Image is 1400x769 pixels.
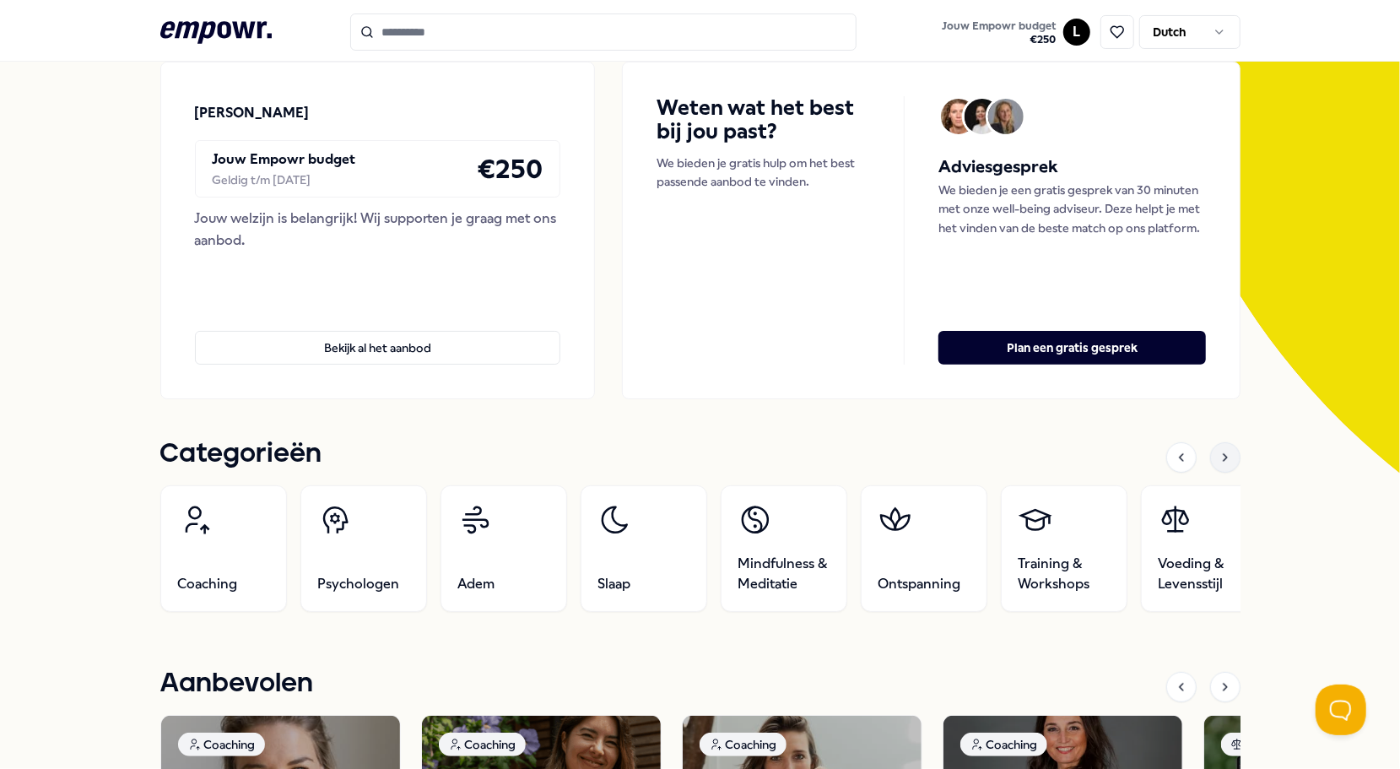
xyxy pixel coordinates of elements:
[581,485,707,612] a: Slaap
[965,99,1000,134] img: Avatar
[1019,554,1110,594] span: Training & Workshops
[1063,19,1090,46] button: L
[943,33,1057,46] span: € 250
[1221,733,1373,756] div: Voeding & Levensstijl
[657,96,870,144] h4: Weten wat het best bij jou past?
[738,554,830,594] span: Mindfulness & Meditatie
[160,433,322,475] h1: Categorieën
[195,208,561,251] div: Jouw welzijn is belangrijk! Wij supporten je graag met ons aanbod.
[938,331,1205,365] button: Plan een gratis gesprek
[938,181,1205,237] p: We bieden je een gratis gesprek van 30 minuten met onze well-being adviseur. Deze helpt je met he...
[477,148,543,190] h4: € 250
[938,154,1205,181] h5: Adviesgesprek
[878,574,961,594] span: Ontspanning
[195,331,561,365] button: Bekijk al het aanbod
[943,19,1057,33] span: Jouw Empowr budget
[318,574,400,594] span: Psychologen
[441,485,567,612] a: Adem
[439,733,526,756] div: Coaching
[1159,554,1250,594] span: Voeding & Levensstijl
[960,733,1047,756] div: Coaching
[160,485,287,612] a: Coaching
[178,733,265,756] div: Coaching
[988,99,1024,134] img: Avatar
[178,574,238,594] span: Coaching
[939,16,1060,50] button: Jouw Empowr budget€250
[721,485,847,612] a: Mindfulness & Meditatie
[861,485,987,612] a: Ontspanning
[700,733,786,756] div: Coaching
[195,102,310,124] p: [PERSON_NAME]
[213,171,356,189] div: Geldig t/m [DATE]
[160,663,314,705] h1: Aanbevolen
[1316,685,1366,735] iframe: Help Scout Beacon - Open
[458,574,495,594] span: Adem
[195,304,561,365] a: Bekijk al het aanbod
[941,99,976,134] img: Avatar
[1141,485,1268,612] a: Voeding & Levensstijl
[350,14,857,51] input: Search for products, categories or subcategories
[300,485,427,612] a: Psychologen
[657,154,870,192] p: We bieden je gratis hulp om het best passende aanbod te vinden.
[1001,485,1127,612] a: Training & Workshops
[598,574,631,594] span: Slaap
[213,149,356,171] p: Jouw Empowr budget
[936,14,1063,50] a: Jouw Empowr budget€250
